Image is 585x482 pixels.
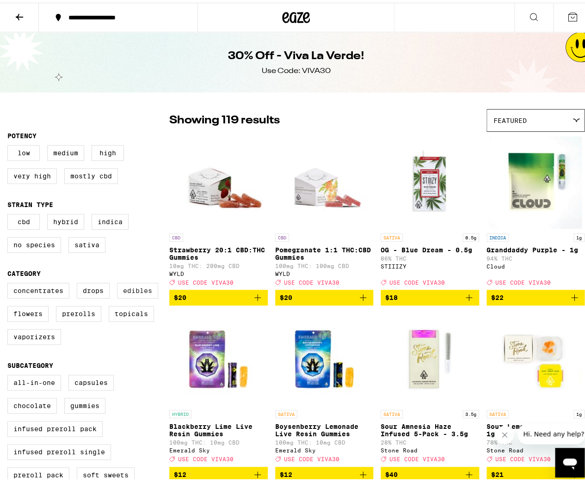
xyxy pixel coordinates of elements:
span: USE CODE VIVA30 [284,453,339,459]
legend: Category [7,267,41,275]
span: $12 [174,468,186,476]
label: All-In-One [7,372,61,388]
iframe: Button to launch messaging window [555,445,585,475]
img: Stone Road - Sour Amnesia Haze Infused 5-Pack - 3.5g [383,310,476,403]
label: CBD [7,211,40,227]
p: SATIVA [275,407,297,415]
p: OG - Blue Dream - 0.5g [381,244,479,251]
p: Blackberry Lime Live Resin Gummies [169,420,268,435]
legend: Subcategory [7,359,53,366]
span: USE CODE VIVA30 [495,453,551,459]
p: Pomegranate 1:1 THC:CBD Gummies [275,244,374,258]
label: Topicals [109,303,154,319]
div: WYLD [169,268,268,274]
button: Add to bag [169,464,268,480]
p: SATIVA [486,407,509,415]
div: Use Code: VIVA30 [262,63,331,73]
button: Add to bag [381,464,479,480]
legend: Strain Type [7,198,53,206]
img: Cloud - Granddaddy Purple - 1g [489,134,582,226]
label: Very High [7,165,57,181]
label: Gummies [64,395,105,411]
p: Strawberry 20:1 CBD:THC Gummies [169,244,268,258]
label: Mostly CBD [64,165,118,181]
a: Open page for Granddaddy Purple - 1g from Cloud [486,134,585,287]
p: 3.5g [462,407,479,415]
label: Sativa [68,234,105,250]
p: Boysenberry Lemonade Live Resin Gummies [275,420,374,435]
a: Open page for Pomegranate 1:1 THC:CBD Gummies from WYLD [275,134,374,287]
iframe: Message from company [517,421,585,441]
p: SATIVA [381,407,403,415]
label: Medium [47,142,84,158]
label: Vaporizers [7,326,61,342]
span: USE CODE VIVA30 [178,276,234,282]
p: SATIVA [381,231,403,239]
span: USE CODE VIVA30 [178,453,234,459]
p: 28% THC [381,437,479,443]
span: $40 [385,468,398,476]
a: Open page for OG - Blue Dream - 0.5g from STIIIZY [381,134,479,287]
span: Featured [493,114,527,122]
p: CBD [169,231,183,239]
img: WYLD - Strawberry 20:1 CBD:THC Gummies [172,134,265,226]
label: Infused Preroll Pack [7,418,103,434]
label: Prerolls [56,303,101,319]
button: Add to bag [275,464,374,480]
p: 1g [573,231,585,239]
p: 100mg THC: 100mg CBD [275,260,374,266]
span: $20 [174,291,186,299]
p: Granddaddy Purple - 1g [486,244,585,251]
span: $12 [280,468,292,476]
span: USE CODE VIVA30 [495,276,551,282]
label: Soft Sweets [77,464,135,480]
span: USE CODE VIVA30 [389,276,445,282]
legend: Potency [7,129,37,137]
p: 0.5g [462,231,479,239]
iframe: Close message [495,423,514,441]
a: Open page for Sour Amnesia Haze Infused 5-Pack - 3.5g from Stone Road [381,310,479,464]
a: Open page for Blackberry Lime Live Resin Gummies from Emerald Sky [169,310,268,464]
button: Add to bag [381,287,479,303]
p: Sour Lemon Haze Sugar - 1g [486,420,585,435]
label: Hybrid [47,211,84,227]
button: Add to bag [275,287,374,303]
img: Stone Road - Sour Lemon Haze Sugar - 1g [489,310,582,403]
button: Add to bag [486,287,585,303]
label: Chocolate [7,395,57,411]
p: CBD [275,231,289,239]
span: $22 [491,291,504,299]
p: 100mg THC: 10mg CBD [169,437,268,443]
span: $18 [385,291,398,299]
img: STIIIZY - OG - Blue Dream - 0.5g [383,134,476,226]
span: $21 [491,468,504,476]
label: Indica [92,211,129,227]
label: Flowers [7,303,49,319]
div: WYLD [275,268,374,274]
a: Open page for Sour Lemon Haze Sugar - 1g from Stone Road [486,310,585,464]
p: 1g [573,407,585,415]
p: INDICA [486,231,509,239]
label: Drops [77,280,110,296]
label: No Species [7,234,61,250]
label: Concentrates [7,280,69,296]
p: 100mg THC: 10mg CBD [275,437,374,443]
p: 10mg THC: 200mg CBD [169,260,268,266]
p: Showing 119 results [169,110,280,126]
p: Sour Amnesia Haze Infused 5-Pack - 3.5g [381,420,479,435]
label: Capsules [68,372,114,388]
span: $20 [280,291,292,299]
span: USE CODE VIVA30 [284,276,339,282]
label: High [92,142,124,158]
div: Stone Road [486,445,585,451]
span: USE CODE VIVA30 [389,453,445,459]
p: 94% THC [486,253,585,259]
button: Add to bag [169,287,268,303]
div: STIIIZY [381,261,479,267]
label: Infused Preroll Single [7,441,111,457]
div: Emerald Sky [275,445,374,451]
p: HYBRID [169,407,191,415]
div: Emerald Sky [169,445,268,451]
p: 86% THC [381,253,479,259]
